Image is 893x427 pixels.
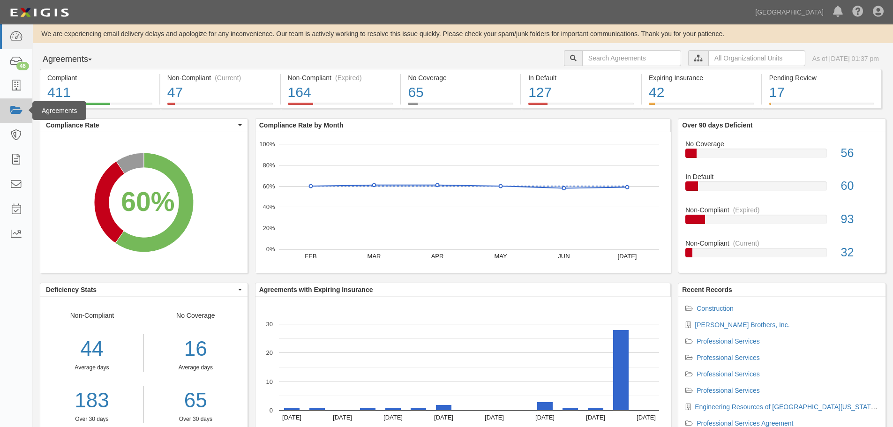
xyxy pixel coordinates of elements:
div: Non-Compliant (Current) [167,73,273,82]
text: 0% [266,246,275,253]
div: 32 [834,244,885,261]
text: [DATE] [535,414,555,421]
input: Search Agreements [582,50,681,66]
div: (Expired) [335,73,362,82]
text: 10 [266,378,272,385]
div: Expiring Insurance [649,73,754,82]
text: 80% [263,162,275,169]
div: Non-Compliant [40,311,144,423]
text: FEB [305,253,316,260]
b: Agreements with Expiring Insurance [259,286,373,293]
a: Professional Services [697,387,760,394]
a: In Default127 [521,103,641,110]
div: 46 [16,62,29,70]
div: We are experiencing email delivery delays and apologize for any inconvenience. Our team is active... [33,29,893,38]
div: 44 [40,334,143,364]
text: MAY [494,253,507,260]
div: (Current) [733,239,759,248]
div: (Expired) [733,205,760,215]
text: 40% [263,203,275,210]
a: [PERSON_NAME] Brothers, Inc. [695,321,789,329]
text: APR [431,253,443,260]
a: [GEOGRAPHIC_DATA] [750,3,828,22]
text: [DATE] [383,414,403,421]
text: [DATE] [282,414,301,421]
div: In Default [528,73,634,82]
a: Engineering Resources of [GEOGRAPHIC_DATA][US_STATE], Inc. [695,403,891,411]
div: As of [DATE] 01:37 pm [812,54,879,63]
a: Non-Compliant(Current)32 [685,239,878,265]
a: No Coverage56 [685,139,878,172]
div: Agreements [32,101,86,120]
text: MAR [367,253,381,260]
text: JUN [558,253,570,260]
a: Non-Compliant(Expired)164 [281,103,400,110]
text: 60% [263,182,275,189]
a: Non-Compliant(Expired)93 [685,205,878,239]
text: 30 [266,321,272,328]
div: 93 [834,211,885,228]
a: In Default60 [685,172,878,205]
div: 56 [834,145,885,162]
a: 65 [151,386,240,415]
a: Expiring Insurance42 [642,103,761,110]
div: Average days [40,364,143,372]
a: Compliant411 [40,103,159,110]
div: 47 [167,82,273,103]
svg: A chart. [40,132,248,273]
text: 100% [259,141,275,148]
a: Professional Services [697,354,760,361]
text: [DATE] [637,414,656,421]
text: [DATE] [434,414,453,421]
div: Over 30 days [151,415,240,423]
span: Deficiency Stats [46,285,236,294]
div: Non-Compliant [678,239,885,248]
div: 127 [528,82,634,103]
div: In Default [678,172,885,181]
a: Professional Services [697,337,760,345]
div: 164 [288,82,393,103]
span: Compliance Rate [46,120,236,130]
i: Help Center - Complianz [852,7,863,18]
div: 65 [408,82,513,103]
a: Pending Review17 [762,103,882,110]
text: [DATE] [617,253,637,260]
text: 20% [263,225,275,232]
text: 20 [266,349,272,356]
text: [DATE] [586,414,605,421]
div: 42 [649,82,754,103]
text: [DATE] [485,414,504,421]
div: (Current) [215,73,241,82]
b: Over 90 days Deficient [682,121,752,129]
input: All Organizational Units [708,50,805,66]
div: Non-Compliant (Expired) [288,73,393,82]
a: Professional Services Agreement [697,420,793,427]
a: Professional Services [697,370,760,378]
a: Construction [697,305,734,312]
a: 183 [40,386,143,415]
a: No Coverage65 [401,103,520,110]
text: [DATE] [333,414,352,421]
div: No Coverage [144,311,248,423]
button: Compliance Rate [40,119,248,132]
div: No Coverage [678,139,885,149]
b: Recent Records [682,286,732,293]
text: 0 [270,407,273,414]
img: logo-5460c22ac91f19d4615b14bd174203de0afe785f0fc80cf4dbbc73dc1793850b.png [7,4,72,21]
button: Agreements [40,50,110,69]
div: Compliant [47,73,152,82]
div: Over 30 days [40,415,143,423]
div: Non-Compliant [678,205,885,215]
div: No Coverage [408,73,513,82]
div: 60% [121,183,174,221]
div: Pending Review [769,73,874,82]
div: 411 [47,82,152,103]
svg: A chart. [255,132,671,273]
b: Compliance Rate by Month [259,121,344,129]
button: Deficiency Stats [40,283,248,296]
div: 60 [834,178,885,195]
div: 16 [151,334,240,364]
